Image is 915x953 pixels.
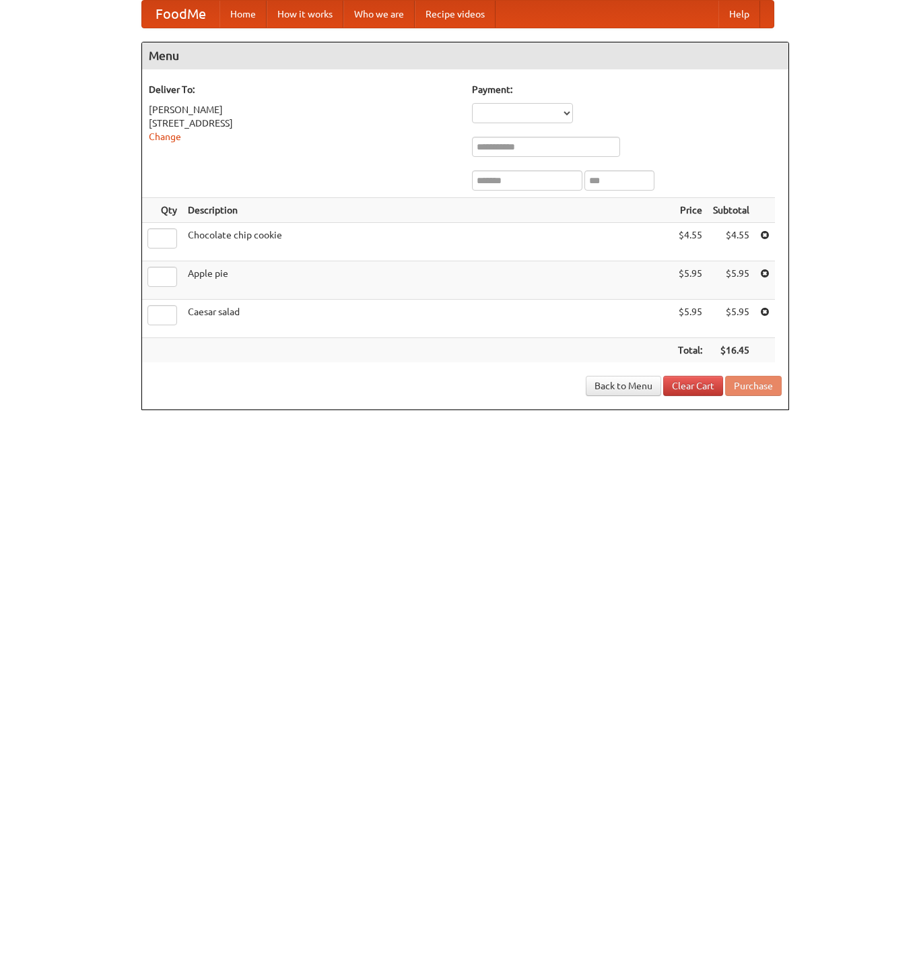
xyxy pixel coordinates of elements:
[142,198,182,223] th: Qty
[149,131,181,142] a: Change
[673,223,708,261] td: $4.55
[708,261,755,300] td: $5.95
[663,376,723,396] a: Clear Cart
[718,1,760,28] a: Help
[472,83,782,96] h5: Payment:
[673,261,708,300] td: $5.95
[708,223,755,261] td: $4.55
[673,300,708,338] td: $5.95
[142,1,219,28] a: FoodMe
[708,300,755,338] td: $5.95
[343,1,415,28] a: Who we are
[673,338,708,363] th: Total:
[149,117,459,130] div: [STREET_ADDRESS]
[142,42,788,69] h4: Menu
[182,261,673,300] td: Apple pie
[586,376,661,396] a: Back to Menu
[219,1,267,28] a: Home
[149,103,459,117] div: [PERSON_NAME]
[182,300,673,338] td: Caesar salad
[182,223,673,261] td: Chocolate chip cookie
[182,198,673,223] th: Description
[415,1,496,28] a: Recipe videos
[708,338,755,363] th: $16.45
[149,83,459,96] h5: Deliver To:
[267,1,343,28] a: How it works
[725,376,782,396] button: Purchase
[708,198,755,223] th: Subtotal
[673,198,708,223] th: Price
